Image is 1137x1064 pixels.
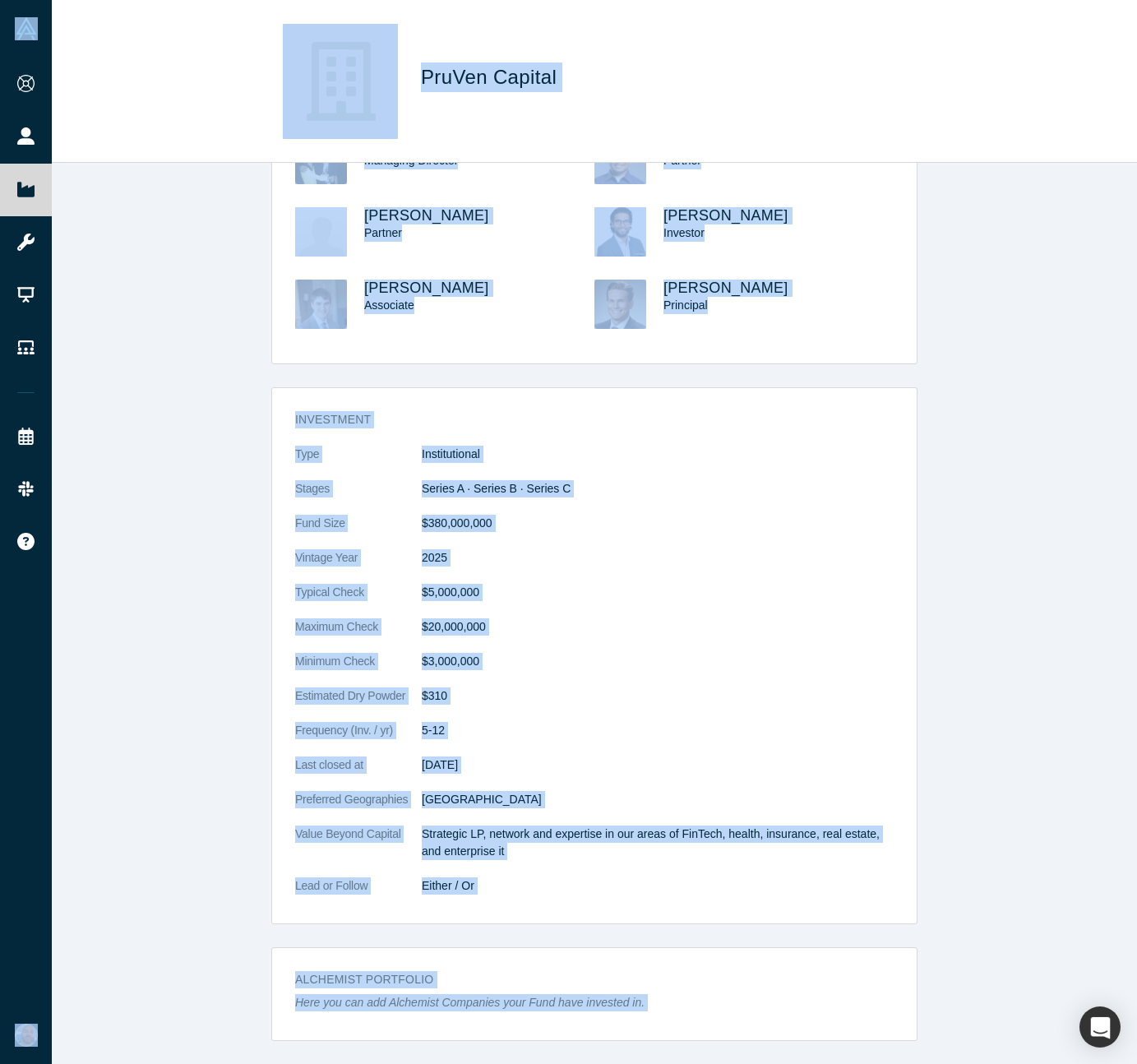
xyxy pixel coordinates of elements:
h3: Investment [295,411,871,428]
p: Strategic LP, network and expertise in our areas of FinTech, health, insurance, real estate, and ... [422,826,894,860]
dd: Either / Or [422,877,894,895]
dd: [DATE] [422,756,894,774]
img: PruVen Capital's Logo [283,24,398,139]
a: [PERSON_NAME] [663,207,788,224]
dt: Value Beyond Capital [295,826,422,877]
span: Associate [364,298,414,312]
img: Aarlo Stone Fish's Account [15,1024,38,1047]
dt: Stages [295,480,422,515]
dd: $20,000,000 [422,618,894,636]
dt: Frequency (Inv. / yr) [295,722,422,756]
dd: $310 [422,687,894,705]
dd: $5,000,000 [422,584,894,601]
dd: 2025 [422,549,894,567]
dd: Series A · Series B · Series C [422,480,894,497]
dd: 5-12 [422,722,894,739]
dt: Preferred Geographies [295,791,422,826]
dt: Maximum Check [295,618,422,653]
span: Principal [663,298,708,312]
span: Investor [663,226,705,239]
h3: Alchemist Portfolio [295,971,871,988]
span: Partner [364,226,402,239]
dt: Typical Check [295,584,422,618]
img: Alchemist Vault Logo [15,17,38,40]
dt: Fund Size [295,515,422,549]
span: PruVen Capital [421,66,562,88]
dt: Estimated Dry Powder [295,687,422,722]
img: Jared Moberg's Profile Image [594,280,646,329]
img: Brett Sleyster's Profile Image [295,280,347,329]
dt: Type [295,446,422,480]
dt: Vintage Year [295,549,422,584]
dd: Institutional [422,446,894,463]
img: Rohit Ramkumar's Profile Image [594,207,646,257]
dd: $380,000,000 [422,515,894,532]
dt: Last closed at [295,756,422,791]
a: [PERSON_NAME] [364,207,489,224]
img: Victoria Cheng's Profile Image [295,207,347,257]
a: [PERSON_NAME] [364,280,489,296]
a: [PERSON_NAME] [663,280,788,296]
dd: [GEOGRAPHIC_DATA] [422,791,894,808]
p: Here you can add Alchemist Companies your Fund have invested in. [295,994,894,1011]
dt: Lead or Follow [295,877,422,912]
dd: $3,000,000 [422,653,894,670]
dt: Minimum Check [295,653,422,687]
